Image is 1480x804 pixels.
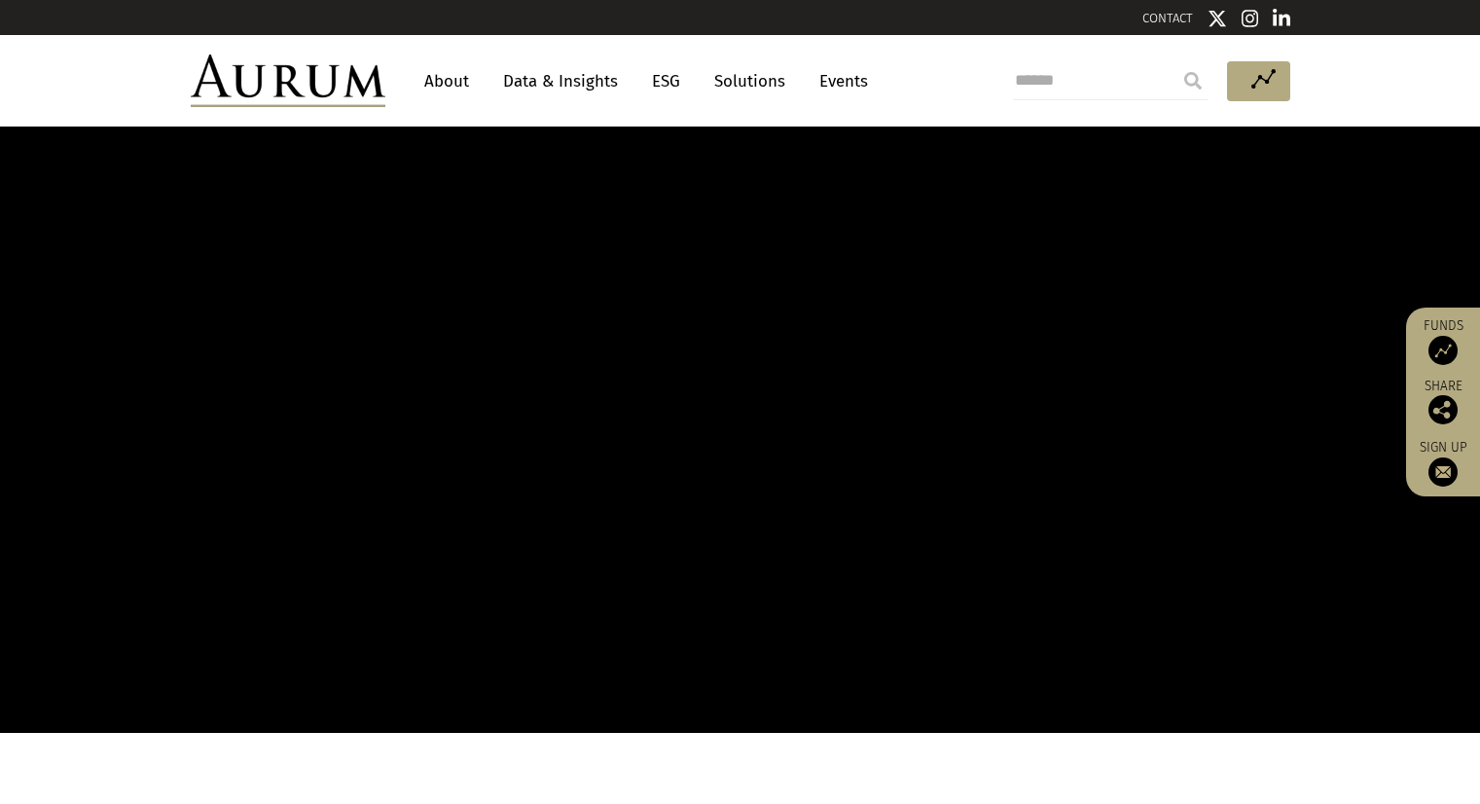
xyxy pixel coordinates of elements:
[1208,9,1227,28] img: Twitter icon
[1242,9,1259,28] img: Instagram icon
[191,55,385,107] img: Aurum
[1416,380,1470,424] div: Share
[1416,317,1470,365] a: Funds
[1273,9,1290,28] img: Linkedin icon
[1428,457,1458,487] img: Sign up to our newsletter
[642,63,690,99] a: ESG
[1428,395,1458,424] img: Share this post
[704,63,795,99] a: Solutions
[810,63,868,99] a: Events
[1428,336,1458,365] img: Access Funds
[1416,439,1470,487] a: Sign up
[1142,11,1193,25] a: CONTACT
[415,63,479,99] a: About
[493,63,628,99] a: Data & Insights
[1173,61,1212,100] input: Submit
